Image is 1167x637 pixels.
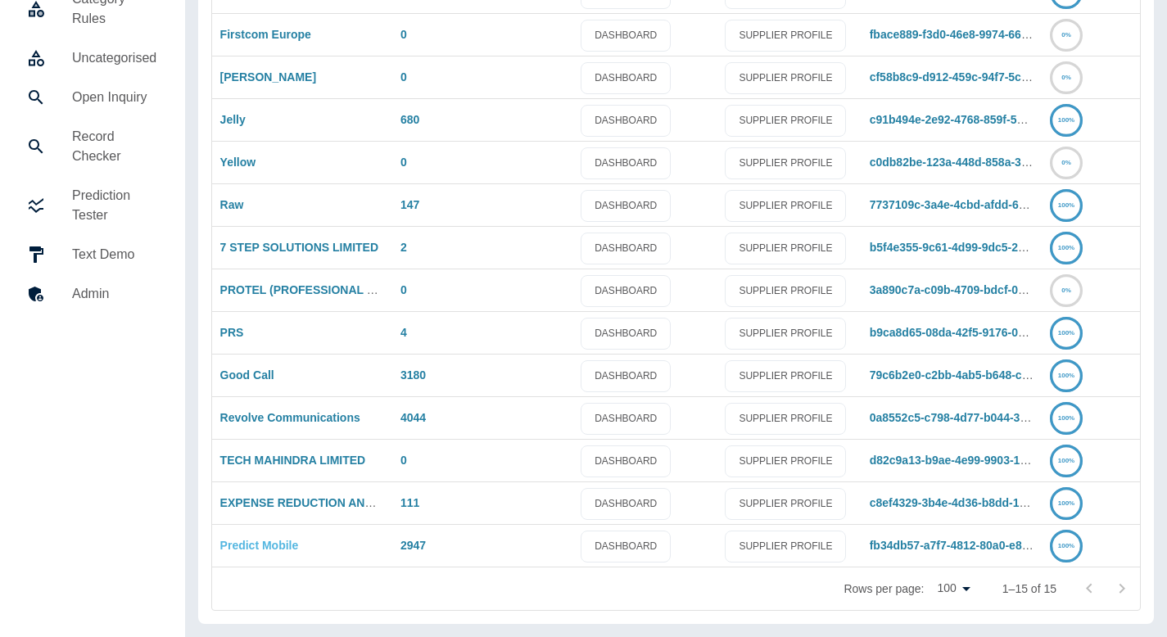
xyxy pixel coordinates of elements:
[400,454,407,467] a: 0
[72,127,159,166] h5: Record Checker
[1050,539,1083,552] a: 100%
[13,176,172,235] a: Prediction Tester
[400,70,407,84] a: 0
[870,496,1088,509] a: c8ef4329-3b4e-4d36-b8dd-1419ecd7d3f4
[844,581,924,597] p: Rows per page:
[220,283,554,296] a: PROTEL (PROFESSIONAL TELECOMS) SOLUTIONS LIMITED
[725,488,846,520] a: SUPPLIER PROFILE
[725,20,846,52] a: SUPPLIER PROFILE
[1058,329,1074,337] text: 100%
[725,403,846,435] a: SUPPLIER PROFILE
[581,403,671,435] a: DASHBOARD
[400,28,407,41] a: 0
[725,360,846,392] a: SUPPLIER PROFILE
[1061,159,1071,166] text: 0%
[400,496,419,509] a: 111
[581,445,671,477] a: DASHBOARD
[220,198,244,211] a: Raw
[581,20,671,52] a: DASHBOARD
[1058,116,1074,124] text: 100%
[1050,70,1083,84] a: 0%
[581,531,671,562] a: DASHBOARD
[1050,454,1083,467] a: 100%
[1050,368,1083,382] a: 100%
[1050,283,1083,296] a: 0%
[870,326,1086,339] a: b9ca8d65-08da-42f5-9176-00760c57f013
[400,113,419,126] a: 680
[870,70,1083,84] a: cf58b8c9-d912-459c-94f7-5cfe21889ae9
[400,368,426,382] a: 3180
[725,531,846,562] a: SUPPLIER PROFILE
[581,360,671,392] a: DASHBOARD
[1050,411,1083,424] a: 100%
[220,496,591,509] a: EXPENSE REDUCTION ANALYSTS ([GEOGRAPHIC_DATA]) LIMITED
[72,48,159,68] h5: Uncategorised
[220,156,256,169] a: Yellow
[725,445,846,477] a: SUPPLIER PROFILE
[870,283,1088,296] a: 3a890c7a-c09b-4709-bdcf-0dafd6d3011b
[400,411,426,424] a: 4044
[1050,113,1083,126] a: 100%
[1061,74,1071,81] text: 0%
[1002,581,1056,597] p: 1–15 of 15
[725,62,846,94] a: SUPPLIER PROFILE
[400,198,419,211] a: 147
[725,147,846,179] a: SUPPLIER PROFILE
[1050,156,1083,169] a: 0%
[930,576,975,600] div: 100
[1058,244,1074,251] text: 100%
[400,283,407,296] a: 0
[13,235,172,274] a: Text Demo
[870,539,1085,552] a: fb34db57-a7f7-4812-80a0-e88cbdfc41b0
[220,326,244,339] a: PRS
[1061,31,1071,38] text: 0%
[1058,499,1074,507] text: 100%
[1058,201,1074,209] text: 100%
[581,318,671,350] a: DASHBOARD
[1058,414,1074,422] text: 100%
[400,539,426,552] a: 2947
[400,326,407,339] a: 4
[725,318,846,350] a: SUPPLIER PROFILE
[581,233,671,264] a: DASHBOARD
[1058,457,1074,464] text: 100%
[725,105,846,137] a: SUPPLIER PROFILE
[870,454,1090,467] a: d82c9a13-b9ae-4e99-9903-1f05bb5514ba
[72,245,159,264] h5: Text Demo
[1058,372,1074,379] text: 100%
[220,411,360,424] a: Revolve Communications
[220,113,246,126] a: Jelly
[870,368,1093,382] a: 79c6b2e0-c2bb-4ab5-b648-cb26c85b194a
[220,368,274,382] a: Good Call
[581,488,671,520] a: DASHBOARD
[581,147,671,179] a: DASHBOARD
[1050,198,1083,211] a: 100%
[1050,326,1083,339] a: 100%
[581,190,671,222] a: DASHBOARD
[13,78,172,117] a: Open Inquiry
[725,233,846,264] a: SUPPLIER PROFILE
[13,274,172,314] a: Admin
[870,113,1088,126] a: c91b494e-2e92-4768-859f-52dc5ac54262
[1050,496,1083,509] a: 100%
[581,105,671,137] a: DASHBOARD
[725,275,846,307] a: SUPPLIER PROFILE
[72,88,159,107] h5: Open Inquiry
[581,62,671,94] a: DASHBOARD
[13,38,172,78] a: Uncategorised
[870,198,1090,211] a: 7737109c-3a4e-4cbd-afdd-60a75447d996
[400,241,407,254] a: 2
[220,241,378,254] a: 7 STEP SOLUTIONS LIMITED
[13,117,172,176] a: Record Checker
[870,28,1080,41] a: fbace889-f3d0-46e8-9974-6663fe4f709a
[220,454,366,467] a: TECH MAHINDRA LIMITED
[870,156,1091,169] a: c0db82be-123a-448d-858a-371988db28fb
[581,275,671,307] a: DASHBOARD
[870,241,1089,254] a: b5f4e355-9c61-4d99-9dc5-2b902094448c
[400,156,407,169] a: 0
[1061,287,1071,294] text: 0%
[725,190,846,222] a: SUPPLIER PROFILE
[72,186,159,225] h5: Prediction Tester
[870,411,1091,424] a: 0a8552c5-c798-4d77-b044-3c379717cb27
[220,28,311,41] a: Firstcom Europe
